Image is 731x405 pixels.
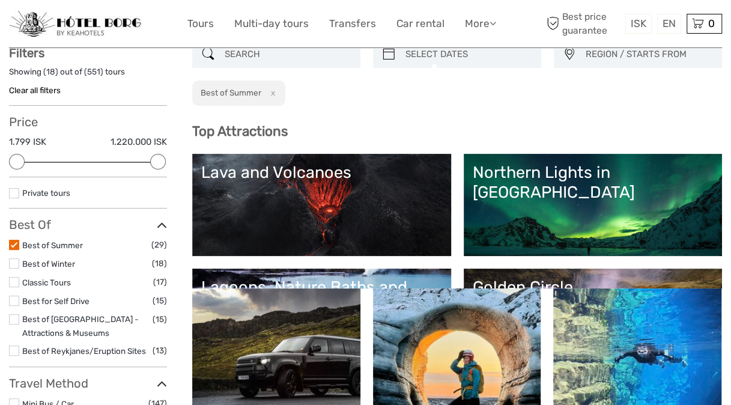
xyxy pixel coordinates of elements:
[201,163,442,247] a: Lava and Volcanoes
[401,44,535,65] input: SELECT DATES
[234,15,309,32] a: Multi-day tours
[9,46,44,60] strong: Filters
[465,15,496,32] a: More
[192,123,288,139] b: Top Attractions
[153,275,167,289] span: (17)
[111,136,167,148] label: 1.220.000 ISK
[9,66,167,85] div: Showing ( ) out of ( ) tours
[22,278,71,287] a: Classic Tours
[9,218,167,232] h3: Best Of
[201,163,442,182] div: Lava and Volcanoes
[9,376,167,391] h3: Travel Method
[706,17,717,29] span: 0
[631,17,646,29] span: ISK
[263,87,279,99] button: x
[22,240,83,250] a: Best of Summer
[151,238,167,252] span: (29)
[152,257,167,270] span: (18)
[9,85,61,95] a: Clear all filters
[46,66,55,78] label: 18
[201,278,442,317] div: Lagoons, Nature Baths and Spas
[22,188,70,198] a: Private tours
[473,278,714,362] a: Golden Circle
[220,44,354,65] input: SEARCH
[87,66,100,78] label: 551
[329,15,376,32] a: Transfers
[22,259,75,269] a: Best of Winter
[153,312,167,326] span: (15)
[657,14,681,34] div: EN
[201,278,442,362] a: Lagoons, Nature Baths and Spas
[473,163,714,202] div: Northern Lights in [GEOGRAPHIC_DATA]
[201,88,261,97] h2: Best of Summer
[138,19,153,33] button: Open LiveChat chat widget
[580,44,716,64] button: REGION / STARTS FROM
[396,15,444,32] a: Car rental
[9,11,141,37] img: 97-048fac7b-21eb-4351-ac26-83e096b89eb3_logo_small.jpg
[473,278,714,297] div: Golden Circle
[17,21,136,31] p: We're away right now. Please check back later!
[153,344,167,358] span: (13)
[22,296,89,306] a: Best for Self Drive
[187,15,214,32] a: Tours
[9,136,46,148] label: 1.799 ISK
[544,10,622,37] span: Best price guarantee
[22,314,139,338] a: Best of [GEOGRAPHIC_DATA] - Attractions & Museums
[153,294,167,308] span: (15)
[9,115,167,129] h3: Price
[22,346,146,356] a: Best of Reykjanes/Eruption Sites
[473,163,714,247] a: Northern Lights in [GEOGRAPHIC_DATA]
